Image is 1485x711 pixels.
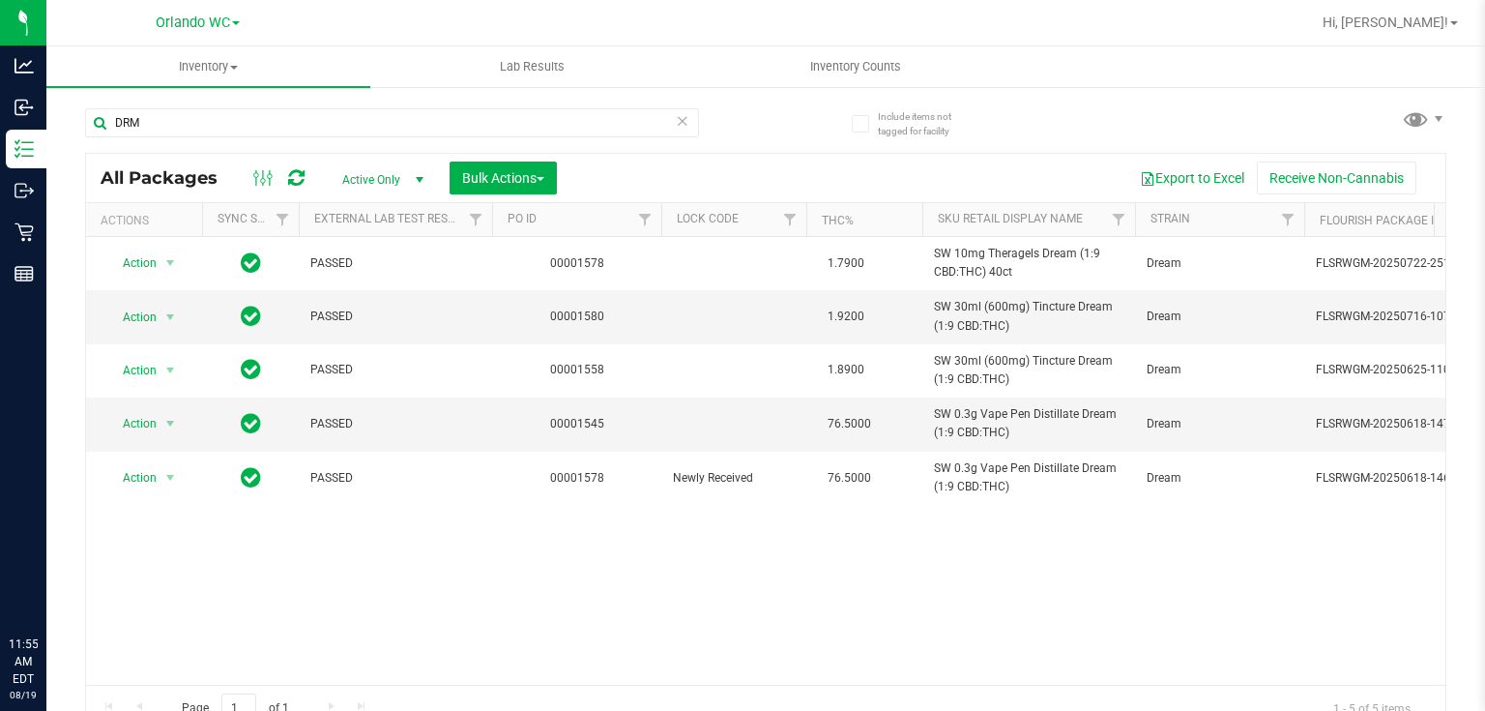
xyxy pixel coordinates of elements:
[105,410,158,437] span: Action
[159,464,183,491] span: select
[85,108,699,137] input: Search Package ID, Item Name, SKU, Lot or Part Number...
[550,363,604,376] a: 00001558
[1147,469,1293,488] span: Dream
[105,250,158,277] span: Action
[934,298,1123,335] span: SW 30ml (600mg) Tincture Dream (1:9 CBD:THC)
[101,214,194,227] div: Actions
[241,356,261,383] span: In Sync
[1150,212,1190,225] a: Strain
[267,203,299,236] a: Filter
[159,304,183,331] span: select
[550,310,604,323] a: 00001580
[550,256,604,270] a: 00001578
[694,46,1018,87] a: Inventory Counts
[822,214,854,227] a: THC%
[629,203,661,236] a: Filter
[878,109,975,138] span: Include items not tagged for facility
[310,308,480,326] span: PASSED
[673,469,795,488] span: Newly Received
[314,212,466,225] a: External Lab Test Result
[1147,415,1293,433] span: Dream
[1320,214,1441,227] a: Flourish Package ID
[159,357,183,384] span: select
[934,352,1123,389] span: SW 30ml (600mg) Tincture Dream (1:9 CBD:THC)
[105,464,158,491] span: Action
[1127,162,1257,194] button: Export to Excel
[105,357,158,384] span: Action
[1103,203,1135,236] a: Filter
[105,304,158,331] span: Action
[1147,254,1293,273] span: Dream
[934,245,1123,281] span: SW 10mg Theragels Dream (1:9 CBD:THC) 40ct
[460,203,492,236] a: Filter
[241,303,261,330] span: In Sync
[310,361,480,379] span: PASSED
[450,162,557,194] button: Bulk Actions
[550,417,604,430] a: 00001545
[1323,15,1448,30] span: Hi, [PERSON_NAME]!
[19,556,77,614] iframe: Resource center
[46,46,370,87] a: Inventory
[241,410,261,437] span: In Sync
[938,212,1083,225] a: Sku Retail Display Name
[474,58,591,75] span: Lab Results
[774,203,806,236] a: Filter
[676,108,689,133] span: Clear
[462,170,544,186] span: Bulk Actions
[818,303,874,331] span: 1.9200
[101,167,237,189] span: All Packages
[310,254,480,273] span: PASSED
[46,58,370,75] span: Inventory
[818,410,881,438] span: 76.5000
[156,15,230,31] span: Orlando WC
[9,688,38,702] p: 08/19
[15,181,34,200] inline-svg: Outbound
[241,464,261,491] span: In Sync
[15,56,34,75] inline-svg: Analytics
[15,264,34,283] inline-svg: Reports
[159,410,183,437] span: select
[508,212,537,225] a: PO ID
[218,212,292,225] a: Sync Status
[818,250,874,278] span: 1.7900
[818,356,874,384] span: 1.8900
[934,459,1123,496] span: SW 0.3g Vape Pen Distillate Dream (1:9 CBD:THC)
[1147,361,1293,379] span: Dream
[9,636,38,688] p: 11:55 AM EDT
[1257,162,1416,194] button: Receive Non-Cannabis
[934,405,1123,442] span: SW 0.3g Vape Pen Distillate Dream (1:9 CBD:THC)
[784,58,927,75] span: Inventory Counts
[15,139,34,159] inline-svg: Inventory
[550,471,604,485] a: 00001578
[1272,203,1304,236] a: Filter
[677,212,739,225] a: Lock Code
[370,46,694,87] a: Lab Results
[15,98,34,117] inline-svg: Inbound
[1147,308,1293,326] span: Dream
[241,250,261,277] span: In Sync
[159,250,183,277] span: select
[310,469,480,488] span: PASSED
[310,415,480,433] span: PASSED
[15,222,34,242] inline-svg: Retail
[818,464,881,492] span: 76.5000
